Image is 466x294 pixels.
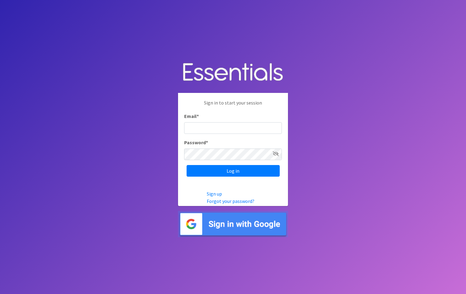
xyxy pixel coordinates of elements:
[187,165,280,177] input: Log in
[184,99,282,112] p: Sign in to start your session
[207,191,222,197] a: Sign up
[184,139,208,146] label: Password
[207,198,254,204] a: Forgot your password?
[206,139,208,145] abbr: required
[197,113,199,119] abbr: required
[178,57,288,88] img: Human Essentials
[178,211,288,237] img: Sign in with Google
[184,112,199,120] label: Email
